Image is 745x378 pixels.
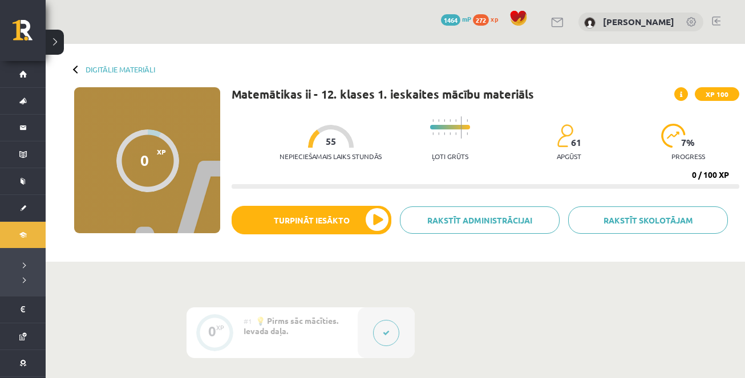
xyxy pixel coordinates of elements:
span: 💡 Pirms sāc mācīties. Ievada daļa. [244,315,338,336]
span: mP [462,14,471,23]
a: [PERSON_NAME] [603,16,674,27]
img: icon-short-line-57e1e144782c952c97e751825c79c345078a6d821885a25fce030b3d8c18986b.svg [438,132,439,135]
img: icon-long-line-d9ea69661e0d244f92f715978eff75569469978d946b2353a9bb055b3ed8787d.svg [461,116,462,139]
span: 7 % [681,137,695,148]
a: 1464 mP [441,14,471,23]
p: Nepieciešamais laiks stundās [280,152,382,160]
span: xp [491,14,498,23]
img: icon-short-line-57e1e144782c952c97e751825c79c345078a6d821885a25fce030b3d8c18986b.svg [432,119,434,122]
img: icon-progress-161ccf0a02000e728c5f80fcf4c31c7af3da0e1684b2b1d7c360e028c24a22f1.svg [661,124,686,148]
img: icon-short-line-57e1e144782c952c97e751825c79c345078a6d821885a25fce030b3d8c18986b.svg [455,119,456,122]
a: Rīgas 1. Tālmācības vidusskola [13,20,46,48]
div: XP [216,324,224,331]
span: 61 [571,137,581,148]
div: 0 [208,326,216,336]
span: 272 [473,14,489,26]
img: students-c634bb4e5e11cddfef0936a35e636f08e4e9abd3cc4e673bd6f9a4125e45ecb1.svg [557,124,573,148]
button: Turpināt iesākto [232,206,391,234]
span: 55 [326,136,336,147]
span: #1 [244,316,252,326]
img: icon-short-line-57e1e144782c952c97e751825c79c345078a6d821885a25fce030b3d8c18986b.svg [438,119,439,122]
img: icon-short-line-57e1e144782c952c97e751825c79c345078a6d821885a25fce030b3d8c18986b.svg [467,119,468,122]
img: icon-short-line-57e1e144782c952c97e751825c79c345078a6d821885a25fce030b3d8c18986b.svg [444,132,445,135]
span: XP [157,148,166,156]
a: Rakstīt administrācijai [400,206,560,234]
a: 272 xp [473,14,504,23]
img: icon-short-line-57e1e144782c952c97e751825c79c345078a6d821885a25fce030b3d8c18986b.svg [444,119,445,122]
img: icon-short-line-57e1e144782c952c97e751825c79c345078a6d821885a25fce030b3d8c18986b.svg [450,119,451,122]
img: icon-short-line-57e1e144782c952c97e751825c79c345078a6d821885a25fce030b3d8c18986b.svg [467,132,468,135]
img: icon-short-line-57e1e144782c952c97e751825c79c345078a6d821885a25fce030b3d8c18986b.svg [450,132,451,135]
a: Rakstīt skolotājam [568,206,728,234]
h1: Matemātikas ii - 12. klases 1. ieskaites mācību materiāls [232,87,534,101]
img: icon-short-line-57e1e144782c952c97e751825c79c345078a6d821885a25fce030b3d8c18986b.svg [455,132,456,135]
div: 0 [140,152,149,169]
a: Digitālie materiāli [86,65,155,74]
p: progress [671,152,705,160]
p: apgūst [557,152,581,160]
span: XP 100 [695,87,739,101]
p: Ļoti grūts [432,152,468,160]
img: icon-short-line-57e1e144782c952c97e751825c79c345078a6d821885a25fce030b3d8c18986b.svg [432,132,434,135]
img: Diāna Abbasova [584,17,596,29]
span: 1464 [441,14,460,26]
